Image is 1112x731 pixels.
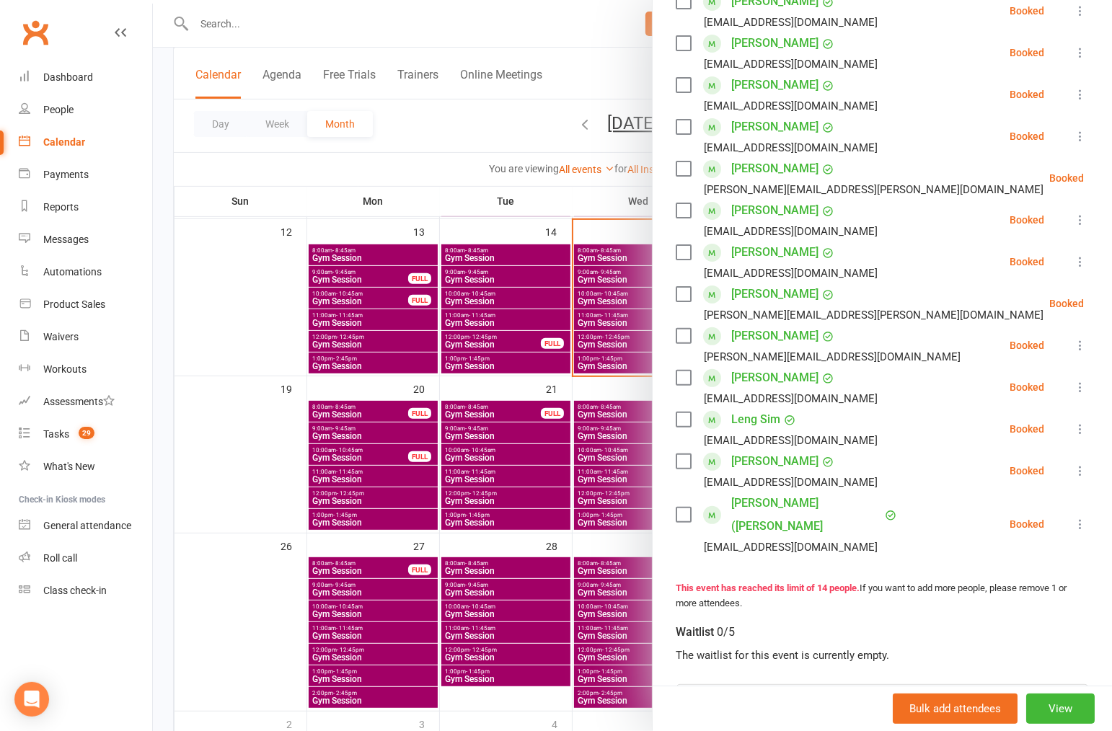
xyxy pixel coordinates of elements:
div: Booked [1010,466,1044,476]
a: Calendar [19,126,152,159]
a: [PERSON_NAME] [731,366,818,389]
a: People [19,94,152,126]
div: Payments [43,169,89,180]
div: Booked [1010,257,1044,267]
div: Product Sales [43,298,105,310]
div: People [43,104,74,115]
div: Automations [43,266,102,278]
div: Dashboard [43,71,93,83]
a: [PERSON_NAME] [731,115,818,138]
a: [PERSON_NAME] [731,450,818,473]
div: Tasks [43,428,69,440]
div: [EMAIL_ADDRESS][DOMAIN_NAME] [704,389,878,408]
div: Booked [1010,48,1044,58]
span: 29 [79,427,94,439]
div: [EMAIL_ADDRESS][DOMAIN_NAME] [704,264,878,283]
div: [EMAIL_ADDRESS][DOMAIN_NAME] [704,138,878,157]
div: [EMAIL_ADDRESS][DOMAIN_NAME] [704,538,878,557]
div: Waivers [43,331,79,342]
a: General attendance kiosk mode [19,510,152,542]
div: Booked [1010,6,1044,16]
div: Booked [1049,173,1084,183]
a: [PERSON_NAME] [731,74,818,97]
div: [EMAIL_ADDRESS][DOMAIN_NAME] [704,55,878,74]
div: Booked [1010,215,1044,225]
div: Booked [1049,298,1084,309]
a: Automations [19,256,152,288]
div: Booked [1010,519,1044,529]
a: [PERSON_NAME] ([PERSON_NAME] [731,492,881,538]
a: [PERSON_NAME] [731,283,818,306]
div: [EMAIL_ADDRESS][DOMAIN_NAME] [704,13,878,32]
div: [PERSON_NAME][EMAIL_ADDRESS][PERSON_NAME][DOMAIN_NAME] [704,180,1043,199]
a: Dashboard [19,61,152,94]
a: Class kiosk mode [19,575,152,607]
a: Reports [19,191,152,223]
a: Roll call [19,542,152,575]
div: Booked [1010,131,1044,141]
button: Bulk add attendees [893,694,1018,724]
a: [PERSON_NAME] [731,199,818,222]
div: Class check-in [43,585,107,596]
a: Tasks 29 [19,418,152,451]
div: The waitlist for this event is currently empty. [676,647,1089,664]
a: Workouts [19,353,152,386]
strong: This event has reached its limit of 14 people. [676,582,860,593]
div: [EMAIL_ADDRESS][DOMAIN_NAME] [704,97,878,115]
a: [PERSON_NAME] [731,241,818,264]
a: [PERSON_NAME] [731,324,818,347]
a: Product Sales [19,288,152,321]
a: Clubworx [17,14,53,50]
div: [EMAIL_ADDRESS][DOMAIN_NAME] [704,473,878,492]
div: What's New [43,461,95,472]
div: General attendance [43,520,131,531]
div: Messages [43,234,89,245]
a: Assessments [19,386,152,418]
div: [PERSON_NAME][EMAIL_ADDRESS][DOMAIN_NAME] [704,347,961,366]
div: Calendar [43,136,85,148]
div: [PERSON_NAME][EMAIL_ADDRESS][PERSON_NAME][DOMAIN_NAME] [704,306,1043,324]
div: Booked [1010,340,1044,350]
a: [PERSON_NAME] [731,157,818,180]
div: Open Intercom Messenger [14,682,49,717]
a: What's New [19,451,152,483]
a: Payments [19,159,152,191]
div: Booked [1010,89,1044,99]
a: Messages [19,223,152,256]
div: Reports [43,201,79,213]
a: [PERSON_NAME] [731,32,818,55]
div: Roll call [43,552,77,564]
div: Waitlist [676,622,735,642]
button: View [1026,694,1095,724]
a: Waivers [19,321,152,353]
a: Leng Sim [731,408,780,431]
div: [EMAIL_ADDRESS][DOMAIN_NAME] [704,431,878,450]
div: 0/5 [717,622,735,642]
div: Assessments [43,396,115,407]
div: Booked [1010,424,1044,434]
div: If you want to add more people, please remove 1 or more attendees. [676,581,1089,611]
input: Search to add to waitlist [676,684,1089,714]
div: Workouts [43,363,87,375]
div: Booked [1010,382,1044,392]
div: [EMAIL_ADDRESS][DOMAIN_NAME] [704,222,878,241]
